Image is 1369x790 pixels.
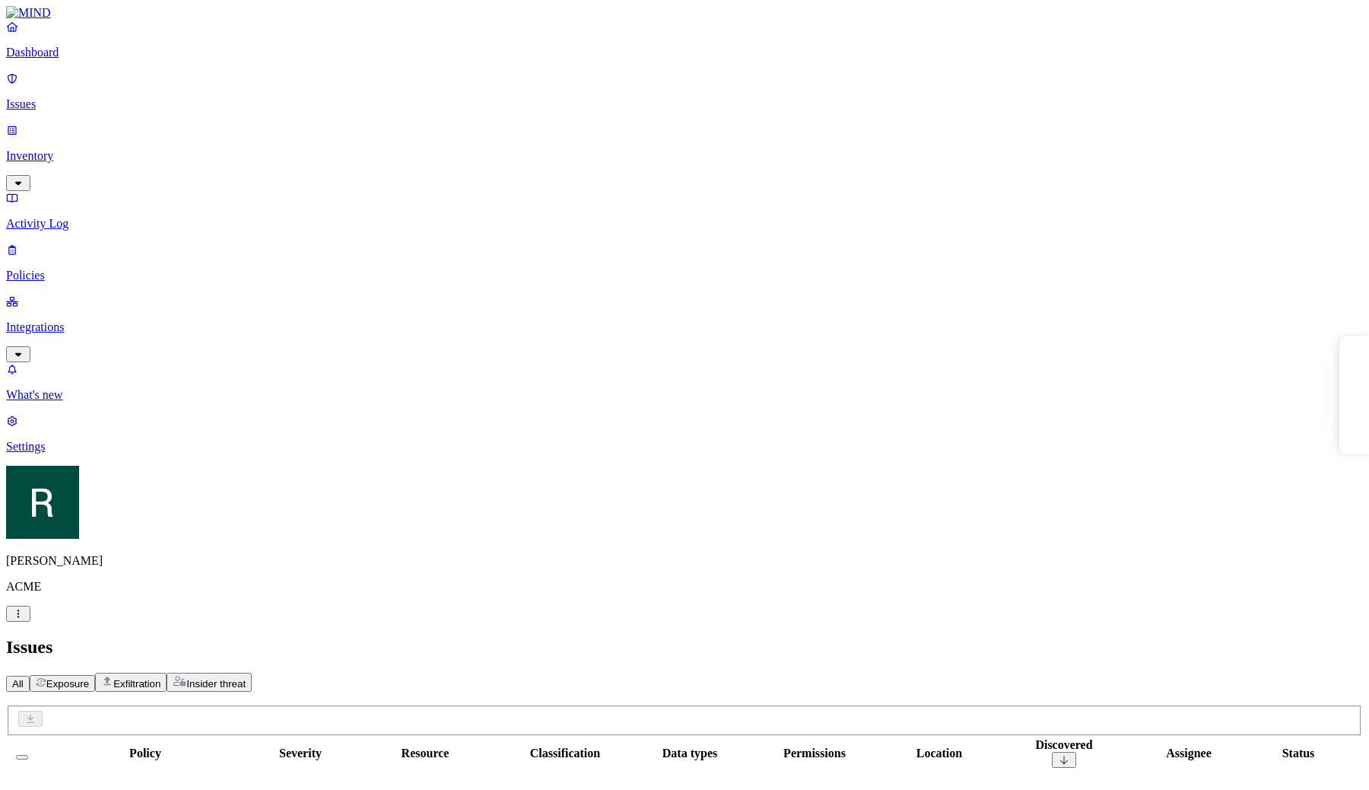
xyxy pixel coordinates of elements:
div: Data types [629,747,751,760]
img: Ron Rabinovich [6,466,79,539]
p: [PERSON_NAME] [6,554,1363,568]
a: Integrations [6,295,1363,360]
p: Integrations [6,320,1363,334]
div: Classification [504,747,626,760]
p: ACME [6,580,1363,594]
div: Status [1253,747,1344,760]
a: Dashboard [6,20,1363,59]
div: Discovered [1003,738,1125,752]
div: Permissions [754,747,875,760]
button: Select all [16,755,28,760]
div: Policy [39,747,252,760]
a: MIND [6,6,1363,20]
div: Severity [255,747,346,760]
a: What's new [6,362,1363,402]
h2: Issues [6,637,1363,658]
p: Settings [6,440,1363,454]
p: Activity Log [6,217,1363,231]
p: Inventory [6,149,1363,163]
a: Issues [6,72,1363,111]
p: Dashboard [6,46,1363,59]
span: Exposure [46,678,89,690]
a: Settings [6,414,1363,454]
span: Insider threat [186,678,246,690]
img: MIND [6,6,51,20]
span: Exfiltration [113,678,160,690]
a: Activity Log [6,191,1363,231]
a: Inventory [6,123,1363,189]
div: Assignee [1128,747,1250,760]
span: All [12,678,24,690]
p: Issues [6,97,1363,111]
div: Resource [349,747,501,760]
a: Policies [6,243,1363,282]
p: What's new [6,388,1363,402]
p: Policies [6,269,1363,282]
div: Location [878,747,1000,760]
